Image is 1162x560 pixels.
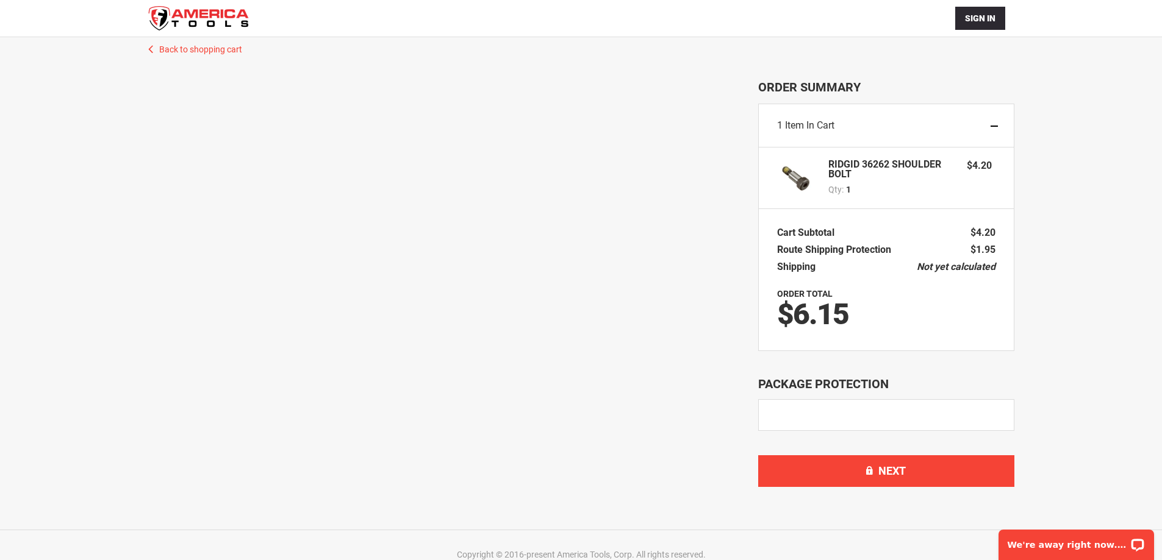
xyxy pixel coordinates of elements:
span: Next [878,464,906,477]
span: Item in Cart [785,119,834,131]
span: $6.15 [777,297,848,331]
strong: Order Total [777,289,833,299]
a: Back to shopping cart [136,37,1027,55]
span: Shipping [777,261,816,272]
span: Not yet calculated [917,261,995,272]
img: America Tools [148,6,249,30]
th: Cart Subtotal [777,224,841,241]
th: Route Shipping Protection [777,241,897,258]
a: store logo [148,6,249,30]
span: Sign In [965,13,995,23]
span: Qty [828,185,842,194]
div: Package Protection [758,375,1014,393]
button: Sign In [955,7,1005,30]
span: $1.95 [970,244,995,255]
span: $4.20 [967,160,992,171]
span: $4.20 [970,227,995,238]
span: 1 [846,183,851,196]
iframe: LiveChat chat widget [991,522,1162,560]
img: RIDGID 36262 SHOULDER BOLT [777,160,814,196]
strong: RIDGID 36262 SHOULDER BOLT [828,160,955,179]
span: Order Summary [758,80,1014,94]
button: Next [758,455,1014,487]
span: 1 [777,119,783,131]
